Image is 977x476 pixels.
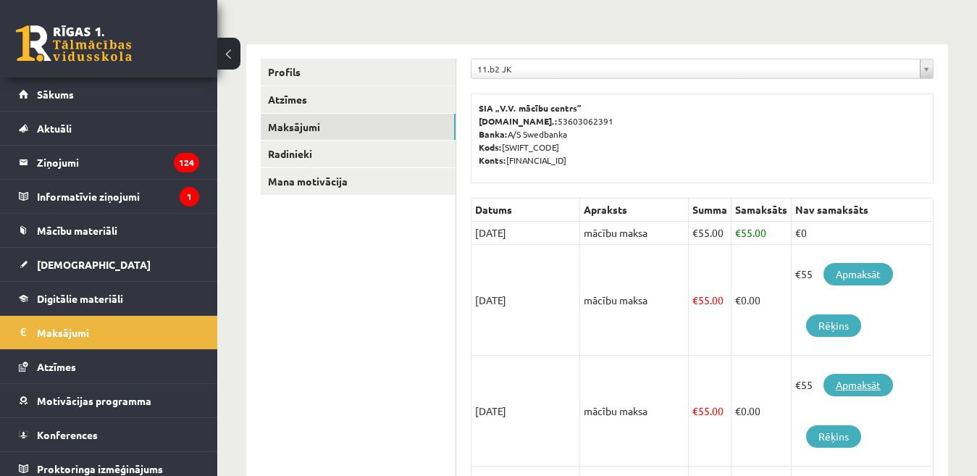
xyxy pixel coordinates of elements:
[692,404,698,417] span: €
[479,128,508,140] b: Banka:
[689,245,731,356] td: 55.00
[261,114,456,141] a: Maksājumi
[19,316,199,349] a: Maksājumi
[19,180,199,213] a: Informatīvie ziņojumi1
[19,418,199,451] a: Konferences
[19,248,199,281] a: [DEMOGRAPHIC_DATA]
[479,115,558,127] b: [DOMAIN_NAME].:
[731,356,792,467] td: 0.00
[735,404,741,417] span: €
[792,222,934,245] td: €0
[692,293,698,306] span: €
[792,356,934,467] td: €55
[471,199,580,222] th: Datums
[731,245,792,356] td: 0.00
[479,154,506,166] b: Konts:
[823,374,893,396] a: Apmaksāt
[16,25,132,62] a: Rīgas 1. Tālmācības vidusskola
[19,384,199,417] a: Motivācijas programma
[479,141,502,153] b: Kods:
[19,146,199,179] a: Ziņojumi124
[19,78,199,111] a: Sākums
[37,360,76,373] span: Atzīmes
[37,224,117,237] span: Mācību materiāli
[19,350,199,383] a: Atzīmes
[19,112,199,145] a: Aktuāli
[261,141,456,167] a: Radinieki
[477,59,914,78] span: 11.b2 JK
[37,180,199,213] legend: Informatīvie ziņojumi
[37,428,98,441] span: Konferences
[180,187,199,206] i: 1
[731,222,792,245] td: 55.00
[37,292,123,305] span: Digitālie materiāli
[580,222,689,245] td: mācību maksa
[471,356,580,467] td: [DATE]
[37,462,163,475] span: Proktoringa izmēģinājums
[479,102,582,114] b: SIA „V.V. mācību centrs”
[580,199,689,222] th: Apraksts
[261,168,456,195] a: Mana motivācija
[479,101,926,167] p: 53603062391 A/S Swedbanka [SWIFT_CODE] [FINANCIAL_ID]
[19,214,199,247] a: Mācību materiāli
[692,226,698,239] span: €
[735,293,741,306] span: €
[37,88,74,101] span: Sākums
[471,59,933,78] a: 11.b2 JK
[37,122,72,135] span: Aktuāli
[806,425,861,448] a: Rēķins
[823,263,893,285] a: Apmaksāt
[471,222,580,245] td: [DATE]
[792,199,934,222] th: Nav samaksāts
[689,222,731,245] td: 55.00
[37,316,199,349] legend: Maksājumi
[689,356,731,467] td: 55.00
[261,86,456,113] a: Atzīmes
[19,282,199,315] a: Digitālie materiāli
[471,245,580,356] td: [DATE]
[731,199,792,222] th: Samaksāts
[261,59,456,85] a: Profils
[792,245,934,356] td: €55
[689,199,731,222] th: Summa
[806,314,861,337] a: Rēķins
[37,394,151,407] span: Motivācijas programma
[37,258,151,271] span: [DEMOGRAPHIC_DATA]
[580,356,689,467] td: mācību maksa
[37,146,199,179] legend: Ziņojumi
[580,245,689,356] td: mācību maksa
[735,226,741,239] span: €
[174,153,199,172] i: 124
